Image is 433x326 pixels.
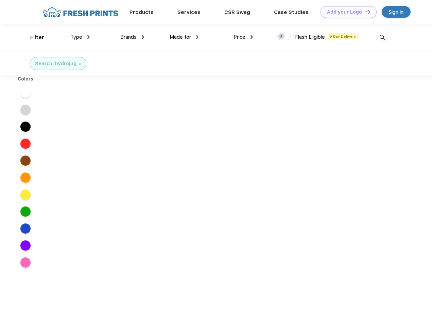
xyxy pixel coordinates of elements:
[79,63,81,65] img: filter_cancel.svg
[129,9,154,15] a: Products
[377,32,388,43] img: desktop_search.svg
[328,33,358,39] span: 5 Day Delivery
[40,6,120,18] img: fo%20logo%202.webp
[365,10,370,14] img: DT
[233,34,245,40] span: Price
[35,60,76,67] div: Search: hydrojug
[13,75,39,83] div: Colors
[170,34,191,40] span: Made for
[87,35,90,39] img: dropdown.png
[30,34,44,41] div: Filter
[295,34,325,40] span: Flash Eligible
[382,6,411,18] a: Sign in
[70,34,82,40] span: Type
[327,9,362,15] div: Add your Logo
[142,35,144,39] img: dropdown.png
[389,8,403,16] div: Sign in
[196,35,198,39] img: dropdown.png
[250,35,253,39] img: dropdown.png
[120,34,137,40] span: Brands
